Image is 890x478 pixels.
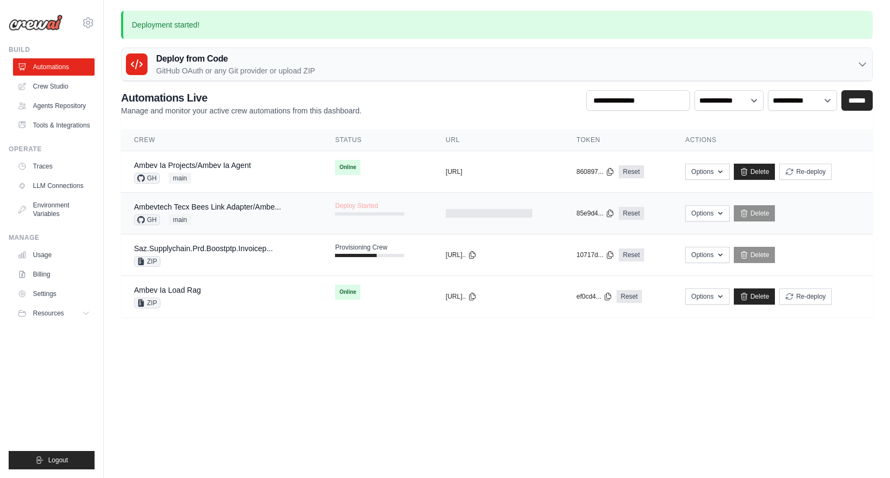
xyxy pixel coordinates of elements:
a: Delete [734,288,775,305]
button: ef0cd4... [577,292,612,301]
button: 860897... [577,167,614,176]
a: Delete [734,247,775,263]
button: Options [685,288,729,305]
th: URL [433,129,564,151]
p: Manage and monitor your active crew automations from this dashboard. [121,105,362,116]
a: Traces [13,158,95,175]
span: ZIP [134,298,160,308]
p: GitHub OAuth or any Git provider or upload ZIP [156,65,315,76]
button: Logout [9,451,95,469]
button: Re-deploy [779,164,832,180]
a: Settings [13,285,95,302]
h2: Automations Live [121,90,362,105]
div: Build [9,45,95,54]
a: Reset [617,290,642,303]
a: LLM Connections [13,177,95,194]
a: Delete [734,205,775,221]
h3: Deploy from Code [156,52,315,65]
button: Options [685,164,729,180]
th: Actions [672,129,873,151]
a: Reset [619,165,644,178]
div: Manage [9,233,95,242]
a: Automations [13,58,95,76]
button: 85e9d4... [577,209,614,218]
button: 10717d... [577,251,614,259]
span: Logout [48,456,68,464]
span: Deploy Started [335,201,378,210]
a: Ambev Ia Load Rag [134,286,201,294]
a: Reset [619,248,644,261]
button: Resources [13,305,95,322]
a: Agents Repository [13,97,95,115]
span: GH [134,214,160,225]
div: Operate [9,145,95,153]
a: Delete [734,164,775,180]
span: main [169,173,191,184]
th: Crew [121,129,322,151]
a: Reset [619,207,644,220]
a: Crew Studio [13,78,95,95]
span: Provisioning Crew [335,243,387,252]
button: Options [685,205,729,221]
a: Tools & Integrations [13,117,95,134]
a: Environment Variables [13,197,95,223]
span: ZIP [134,256,160,267]
th: Status [322,129,433,151]
span: main [169,214,191,225]
img: Logo [9,15,63,31]
span: Resources [33,309,64,318]
a: Usage [13,246,95,264]
span: Online [335,285,360,300]
p: Deployment started! [121,11,873,39]
button: Options [685,247,729,263]
th: Token [564,129,673,151]
a: Saz.Supplychain.Prd.Boostptp.Invoicep... [134,244,273,253]
span: GH [134,173,160,184]
span: Online [335,160,360,175]
a: Ambev Ia Projects/Ambev Ia Agent [134,161,251,170]
a: Billing [13,266,95,283]
a: Ambevtech Tecx Bees Link Adapter/Ambe... [134,203,281,211]
button: Re-deploy [779,288,832,305]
